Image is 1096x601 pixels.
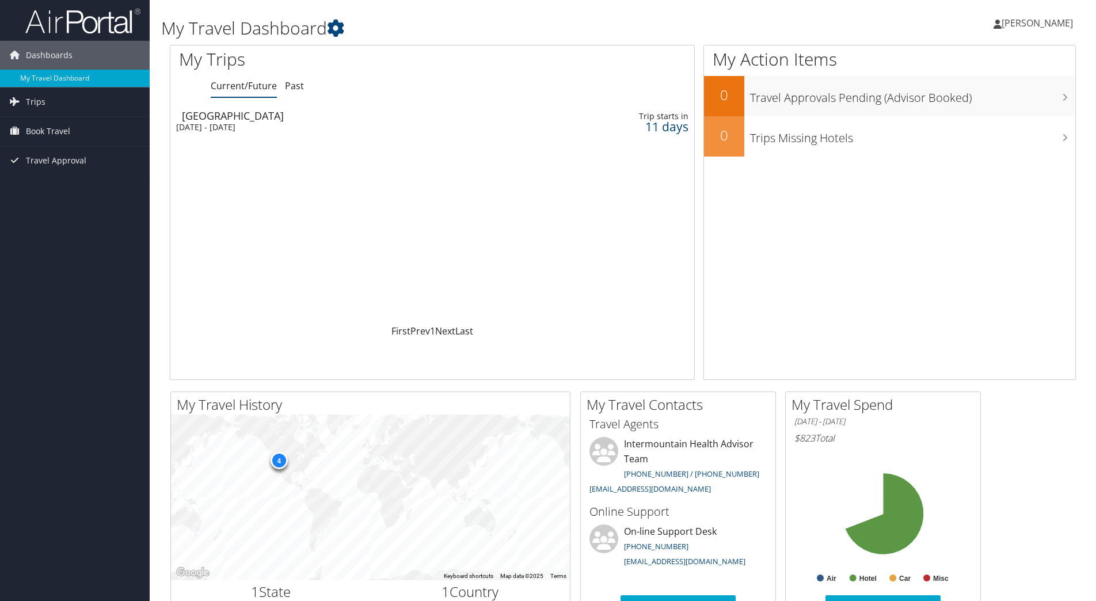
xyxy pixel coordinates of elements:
a: Next [435,325,455,337]
h3: Trips Missing Hotels [750,124,1075,146]
a: [PHONE_NUMBER] / [PHONE_NUMBER] [624,469,759,479]
a: [PERSON_NAME] [994,6,1084,40]
span: $823 [794,432,815,444]
h1: My Trips [179,47,467,71]
a: [EMAIL_ADDRESS][DOMAIN_NAME] [589,484,711,494]
div: [DATE] - [DATE] [176,122,501,132]
a: Last [455,325,473,337]
a: Past [285,79,304,92]
div: Trip starts in [572,111,688,121]
button: Keyboard shortcuts [444,572,493,580]
span: Trips [26,88,45,116]
text: Air [827,575,836,583]
img: Google [174,565,212,580]
div: 4 [270,452,287,469]
h3: Travel Approvals Pending (Advisor Booked) [750,84,1075,106]
h6: [DATE] - [DATE] [794,416,972,427]
span: Map data ©2025 [500,573,543,579]
a: First [391,325,410,337]
span: 1 [251,582,259,601]
a: [PHONE_NUMBER] [624,541,688,551]
h2: My Travel Contacts [587,395,775,414]
text: Hotel [859,575,877,583]
h2: My Travel History [177,395,570,414]
li: On-line Support Desk [584,524,772,572]
h1: My Travel Dashboard [161,16,777,40]
span: Dashboards [26,41,73,70]
a: Current/Future [211,79,277,92]
text: Car [899,575,911,583]
a: Terms (opens in new tab) [550,573,566,579]
h1: My Action Items [704,47,1075,71]
a: 0Travel Approvals Pending (Advisor Booked) [704,76,1075,116]
h2: 0 [704,85,744,105]
h6: Total [794,432,972,444]
div: 11 days [572,121,688,132]
h2: My Travel Spend [791,395,980,414]
a: Open this area in Google Maps (opens a new window) [174,565,212,580]
text: Misc [933,575,949,583]
img: airportal-logo.png [25,7,140,35]
a: 1 [430,325,435,337]
span: Book Travel [26,117,70,146]
span: [PERSON_NAME] [1002,17,1073,29]
a: Prev [410,325,430,337]
span: Travel Approval [26,146,86,175]
h3: Travel Agents [589,416,767,432]
h3: Online Support [589,504,767,520]
span: 1 [442,582,450,601]
h2: 0 [704,125,744,145]
li: Intermountain Health Advisor Team [584,437,772,499]
div: [GEOGRAPHIC_DATA] [182,111,507,121]
a: 0Trips Missing Hotels [704,116,1075,157]
a: [EMAIL_ADDRESS][DOMAIN_NAME] [624,556,745,566]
